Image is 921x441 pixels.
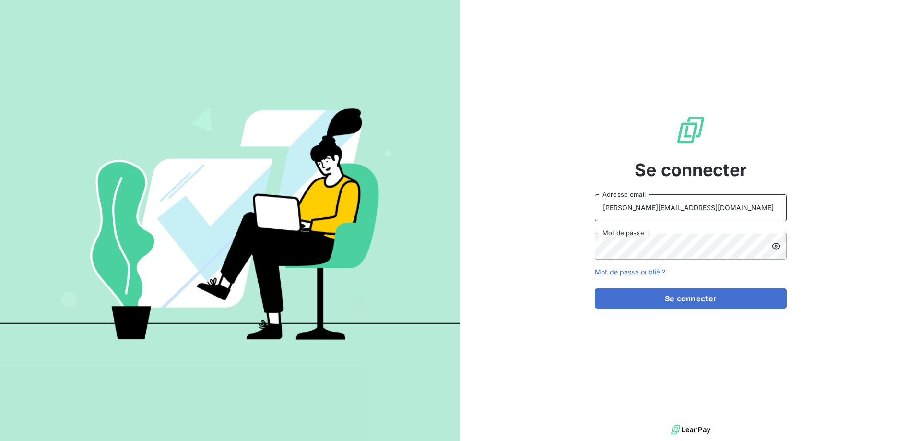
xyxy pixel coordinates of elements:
[595,268,665,276] a: Mot de passe oublié ?
[671,423,710,437] img: logo
[595,288,787,309] button: Se connecter
[635,157,747,183] span: Se connecter
[675,115,706,145] img: Logo LeanPay
[595,194,787,221] input: placeholder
